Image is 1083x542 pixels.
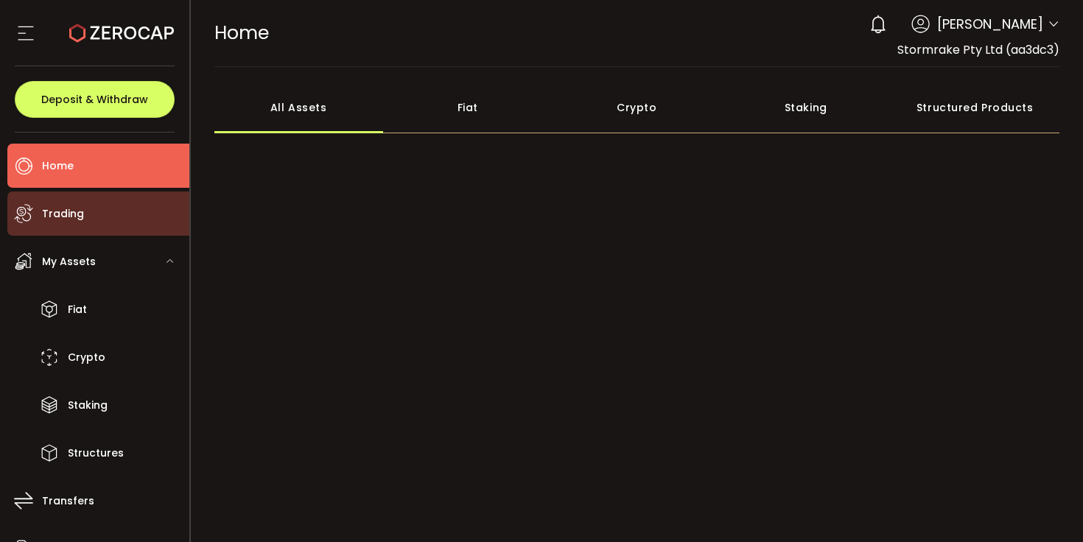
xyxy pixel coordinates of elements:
span: [PERSON_NAME] [937,14,1043,34]
span: Home [214,20,269,46]
span: Home [42,155,74,177]
span: Trading [42,203,84,225]
div: Fiat [383,82,553,133]
span: Structures [68,443,124,464]
div: Staking [721,82,891,133]
div: Crypto [553,82,722,133]
div: Structured Products [891,82,1060,133]
span: Staking [68,395,108,416]
div: All Assets [214,82,384,133]
span: Fiat [68,299,87,320]
span: Deposit & Withdraw [41,94,148,105]
span: Crypto [68,347,105,368]
button: Deposit & Withdraw [15,81,175,118]
span: Stormrake Pty Ltd (aa3dc3) [897,41,1059,58]
span: My Assets [42,251,96,272]
span: Transfers [42,490,94,512]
